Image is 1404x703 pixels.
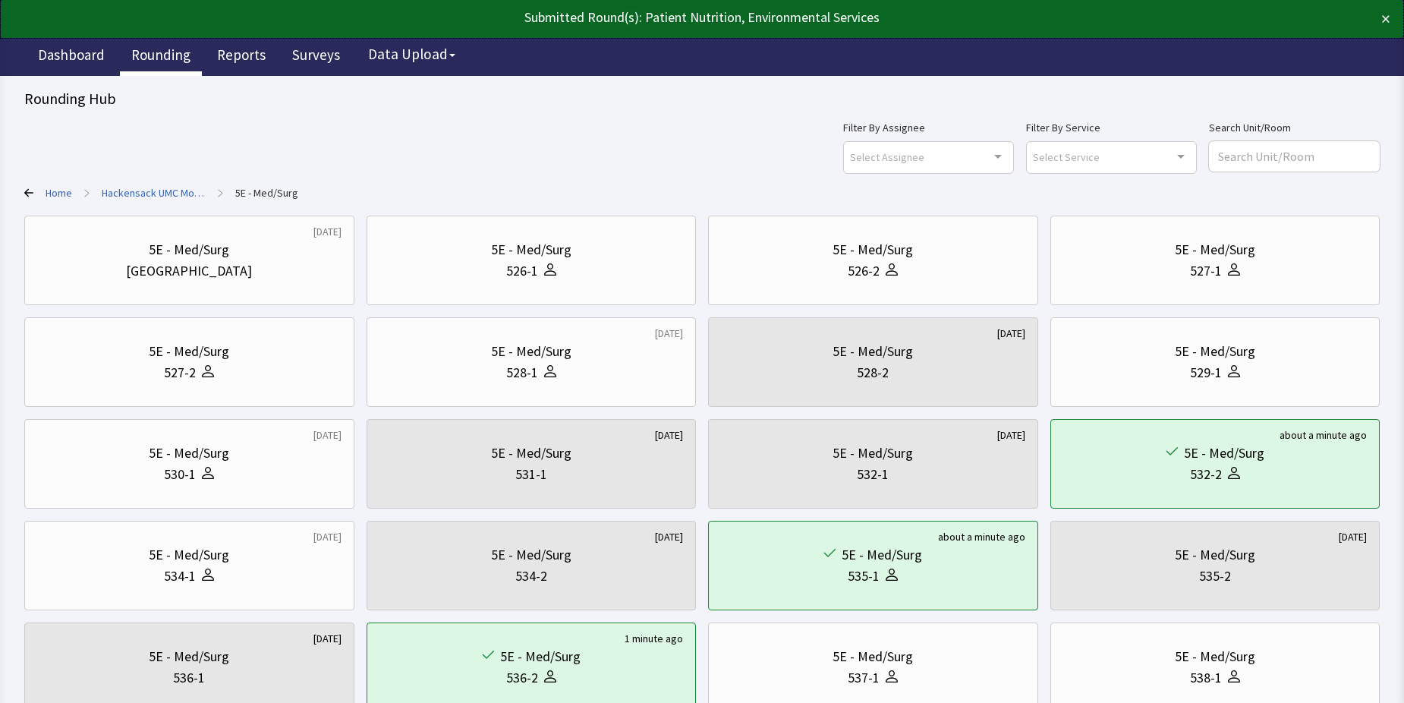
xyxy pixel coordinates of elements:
div: 527-1 [1190,260,1222,282]
a: Reports [206,38,277,76]
div: 5E - Med/Surg [833,646,913,667]
div: [DATE] [313,224,342,239]
div: 535-2 [1199,566,1231,587]
label: Search Unit/Room [1209,118,1380,137]
div: 5E - Med/Surg [1175,646,1255,667]
div: 5E - Med/Surg [833,239,913,260]
div: 5E - Med/Surg [491,341,571,362]
div: 5E - Med/Surg [500,646,581,667]
div: 536-1 [173,667,205,689]
div: Rounding Hub [24,88,1380,109]
div: 5E - Med/Surg [833,341,913,362]
div: 5E - Med/Surg [149,239,229,260]
div: 5E - Med/Surg [491,239,571,260]
div: [GEOGRAPHIC_DATA] [126,260,252,282]
div: 527-2 [164,362,196,383]
label: Filter By Service [1026,118,1197,137]
input: Search Unit/Room [1209,141,1380,172]
a: Hackensack UMC Mountainside [102,185,206,200]
div: 526-1 [506,260,538,282]
div: 5E - Med/Surg [149,646,229,667]
div: 5E - Med/Surg [491,443,571,464]
button: Data Upload [359,40,464,68]
div: [DATE] [655,529,683,544]
div: 528-1 [506,362,538,383]
span: > [84,178,90,208]
div: [DATE] [313,427,342,443]
div: 537-1 [848,667,880,689]
div: 5E - Med/Surg [1175,544,1255,566]
div: 5E - Med/Surg [149,341,229,362]
div: 534-2 [515,566,547,587]
span: Select Assignee [850,148,924,166]
div: 538-1 [1190,667,1222,689]
div: 528-2 [857,362,889,383]
div: [DATE] [655,427,683,443]
div: 5E - Med/Surg [149,443,229,464]
div: 1 minute ago [625,631,683,646]
span: Select Service [1033,148,1100,166]
div: [DATE] [313,529,342,544]
div: 530-1 [164,464,196,485]
div: Submitted Round(s): Patient Nutrition, Environmental Services [14,7,1253,28]
div: 5E - Med/Surg [491,544,571,566]
a: Rounding [120,38,202,76]
div: 529-1 [1190,362,1222,383]
a: Home [46,185,72,200]
div: 526-2 [848,260,880,282]
span: > [218,178,223,208]
div: 532-2 [1190,464,1222,485]
label: Filter By Assignee [843,118,1014,137]
div: 5E - Med/Surg [1175,341,1255,362]
div: about a minute ago [938,529,1025,544]
div: about a minute ago [1280,427,1367,443]
div: [DATE] [997,326,1025,341]
div: 5E - Med/Surg [149,544,229,566]
a: 5E - Med/Surg [235,185,298,200]
a: Surveys [281,38,351,76]
div: 535-1 [848,566,880,587]
div: 5E - Med/Surg [833,443,913,464]
div: 5E - Med/Surg [1175,239,1255,260]
a: Dashboard [27,38,116,76]
div: 5E - Med/Surg [1184,443,1264,464]
div: 534-1 [164,566,196,587]
div: [DATE] [1339,529,1367,544]
div: 536-2 [506,667,538,689]
div: 532-1 [857,464,889,485]
div: [DATE] [655,326,683,341]
div: 5E - Med/Surg [842,544,922,566]
button: × [1381,7,1390,31]
div: [DATE] [313,631,342,646]
div: [DATE] [997,427,1025,443]
div: 531-1 [515,464,547,485]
